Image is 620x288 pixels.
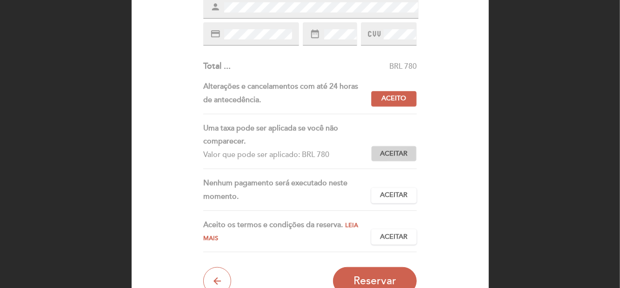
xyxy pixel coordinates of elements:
[353,275,396,288] span: Reservar
[380,190,407,200] span: Aceitar
[380,232,407,242] span: Aceitar
[203,122,364,149] div: Uma taxa pode ser aplicada se você não comparecer.
[381,94,406,104] span: Aceito
[210,2,220,12] i: person
[210,29,220,39] i: credit_card
[371,91,417,107] button: Aceito
[371,146,417,162] button: Aceitar
[371,188,417,203] button: Aceitar
[380,149,407,159] span: Aceitar
[203,148,364,162] div: Valor que pode ser aplicado: BRL 780
[212,275,223,287] i: arrow_back
[203,218,371,245] div: Aceito os termos e condições da reserva.
[310,29,320,39] i: date_range
[371,229,417,245] button: Aceitar
[203,61,231,71] span: Total ...
[203,177,371,203] div: Nenhum pagamento será executado neste momento.
[203,80,371,107] div: Alterações e cancelamentos com até 24 horas de antecedência.
[231,61,417,72] div: BRL 780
